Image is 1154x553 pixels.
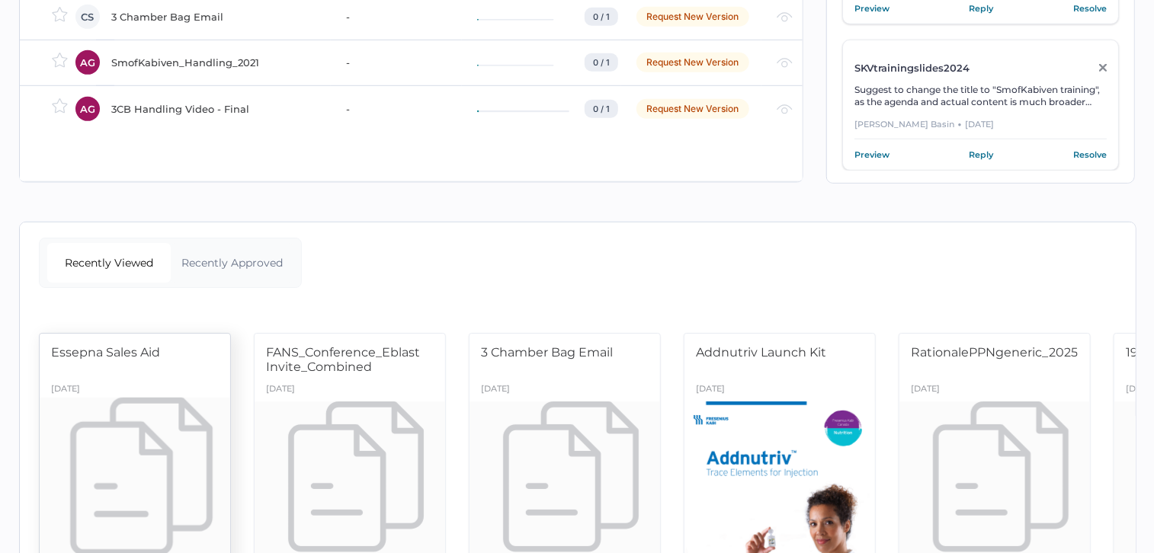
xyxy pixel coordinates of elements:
[636,7,749,27] div: Request New Version
[854,147,890,162] a: Preview
[266,345,420,374] span: FANS_Conference_Eblast Invite_Combined
[47,243,171,283] div: Recently Viewed
[969,147,993,162] a: Reply
[266,379,295,401] div: [DATE]
[585,53,618,72] div: 0 / 1
[1073,1,1107,16] a: Resolve
[854,117,1107,139] div: [PERSON_NAME] Basin [DATE]
[585,100,618,118] div: 0 / 1
[75,5,100,29] div: CS
[52,7,68,22] img: star-inactive.70f2008a.svg
[171,243,294,283] div: Recently Approved
[636,99,749,119] div: Request New Version
[481,379,510,401] div: [DATE]
[331,40,462,85] td: -
[51,379,80,401] div: [DATE]
[854,1,890,16] a: Preview
[777,58,793,68] img: eye-light-gray.b6d092a5.svg
[111,8,328,26] div: 3 Chamber Bag Email
[777,104,793,114] img: eye-light-gray.b6d092a5.svg
[585,8,618,26] div: 0 / 1
[52,53,68,68] img: star-inactive.70f2008a.svg
[911,379,940,401] div: [DATE]
[636,53,749,72] div: Request New Version
[777,12,793,22] img: eye-light-gray.b6d092a5.svg
[111,100,328,118] div: 3CB Handling Video - Final
[75,50,100,75] div: AG
[111,53,328,72] div: SmofKabiven_Handling_2021
[696,345,826,360] span: Addnutriv Launch Kit
[52,98,68,113] img: star-inactive.70f2008a.svg
[854,84,1101,120] span: Suggest to change the title to "SmofKabiven training", as the agenda and actual content is much b...
[969,1,993,16] a: Reply
[481,345,613,360] span: 3 Chamber Bag Email
[1099,64,1107,72] img: close-grey.86d01b58.svg
[958,117,962,131] div: ●
[696,379,725,401] div: [DATE]
[75,97,100,121] div: AG
[51,345,160,360] span: Essepna Sales Aid
[1073,147,1107,162] a: Resolve
[331,85,462,131] td: -
[854,62,1082,74] div: SKVtrainingslides2024
[911,345,1078,360] span: RationalePPNgeneric_2025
